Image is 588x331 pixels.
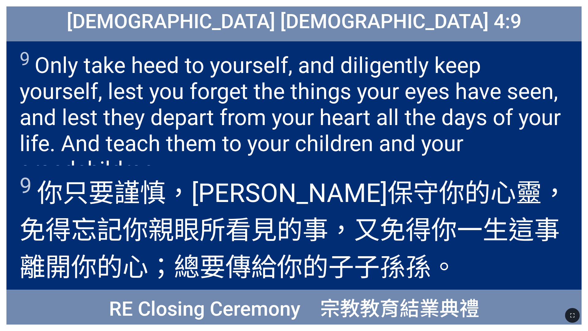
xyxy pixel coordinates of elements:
span: 你只要謹慎 [20,172,568,283]
wh1121: 。 [431,252,457,283]
wh5315: ，免得忘記 [20,178,567,283]
wh1121: 子孫 [354,252,457,283]
wh7200: 的事 [20,215,560,283]
span: Only take heed to yourself, and diligently keep yourself, lest you forget the things your eyes ha... [20,48,568,183]
sup: 9 [20,173,32,198]
wh2416: 這事離 [20,215,560,283]
span: [DEMOGRAPHIC_DATA] [DEMOGRAPHIC_DATA] 4:9 [67,10,522,33]
wh5493: 開你的心 [45,252,457,283]
wh3966: 保守 [20,178,567,283]
wh8104: 你的心靈 [20,178,567,283]
wh1121: 孫 [405,252,457,283]
wh3824: ；總要傳 [148,252,457,283]
span: RE Closing Ceremony 宗教教育結業典禮 [109,293,479,321]
wh7911: 你親眼 [20,215,560,283]
wh5869: 所看見 [20,215,560,283]
wh8104: ，[PERSON_NAME] [20,178,567,283]
wh3045: 給你的子 [251,252,457,283]
wh1697: ，又免得你一生 [20,215,560,283]
sup: 9 [20,48,30,70]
